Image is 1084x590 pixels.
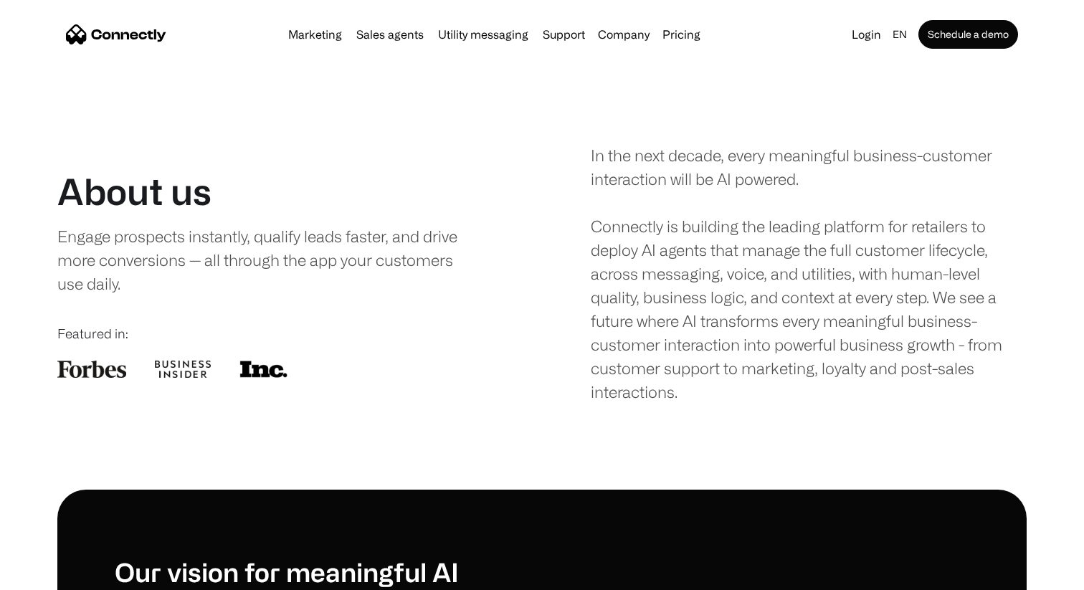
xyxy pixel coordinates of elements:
[537,29,591,40] a: Support
[432,29,534,40] a: Utility messaging
[115,556,542,587] h1: Our vision for meaningful AI
[598,24,650,44] div: Company
[29,565,86,585] ul: Language list
[282,29,348,40] a: Marketing
[887,24,916,44] div: en
[351,29,429,40] a: Sales agents
[918,20,1018,49] a: Schedule a demo
[57,224,472,295] div: Engage prospects instantly, qualify leads faster, and drive more conversions — all through the ap...
[57,170,211,213] h1: About us
[57,324,493,343] div: Featured in:
[846,24,887,44] a: Login
[594,24,654,44] div: Company
[893,24,907,44] div: en
[657,29,706,40] a: Pricing
[14,563,86,585] aside: Language selected: English
[66,24,166,45] a: home
[591,143,1027,404] div: In the next decade, every meaningful business-customer interaction will be AI powered. Connectly ...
